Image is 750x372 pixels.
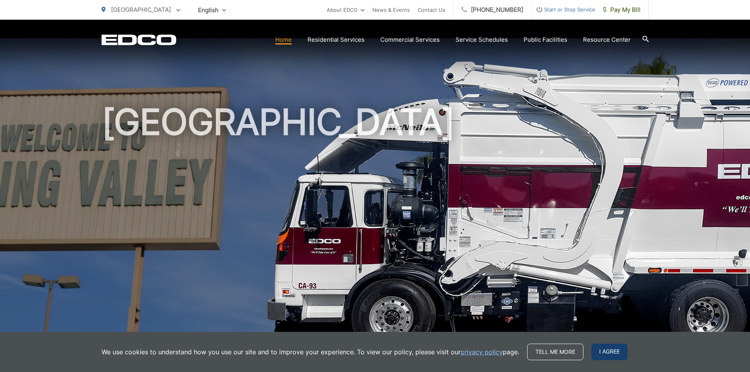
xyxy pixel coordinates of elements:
[583,35,631,44] a: Resource Center
[380,35,440,44] a: Commercial Services
[111,6,171,13] span: [GEOGRAPHIC_DATA]
[527,344,583,360] a: Tell me more
[461,347,503,357] a: privacy policy
[524,35,567,44] a: Public Facilities
[102,34,176,45] a: EDCD logo. Return to the homepage.
[372,5,410,15] a: News & Events
[456,35,508,44] a: Service Schedules
[307,35,365,44] a: Residential Services
[591,344,628,360] span: I agree
[603,5,641,15] span: Pay My Bill
[275,35,292,44] a: Home
[327,5,365,15] a: About EDCO
[102,347,519,357] p: We use cookies to understand how you use our site and to improve your experience. To view our pol...
[192,3,232,17] span: English
[102,102,649,352] h1: [GEOGRAPHIC_DATA]
[418,5,445,15] a: Contact Us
